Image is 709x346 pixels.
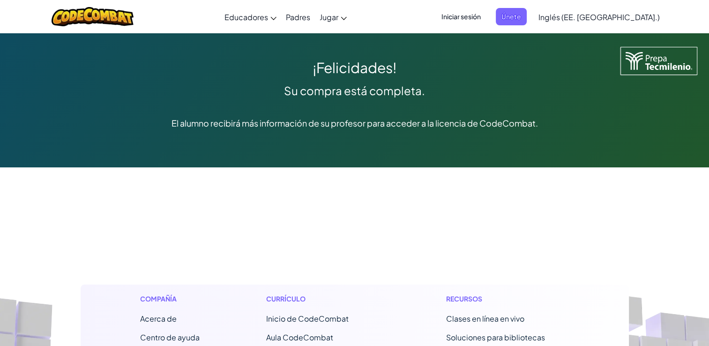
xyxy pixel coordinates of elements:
[266,314,349,323] font: Inicio de CodeCombat
[220,4,281,30] a: Educadores
[538,12,660,22] span: Inglés (EE. [GEOGRAPHIC_DATA].)
[620,47,697,75] img: Logotipo de Tecmilenio
[496,8,527,25] button: Únete
[224,12,268,22] span: Educadores
[534,4,664,30] a: Inglés (EE. [GEOGRAPHIC_DATA].)
[140,314,177,323] a: Acerca de
[446,332,545,342] a: Soluciones para bibliotecas
[266,294,380,304] h1: Currículo
[52,7,134,26] img: Logotipo de CodeCombat
[23,102,686,144] div: El alumno recibirá más información de su profesor para acceder a la licencia de CodeCombat.
[436,8,486,25] button: Iniciar sesión
[23,56,686,79] div: ¡Felicidades!
[320,12,338,22] span: Jugar
[446,314,524,323] a: Clases en línea en vivo
[23,79,686,102] div: Su compra está completa.
[266,332,333,342] a: Aula CodeCombat
[140,294,200,304] h1: Compañía
[315,4,351,30] a: Jugar
[446,294,569,304] h1: Recursos
[281,4,315,30] a: Padres
[140,332,200,342] a: Centro de ayuda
